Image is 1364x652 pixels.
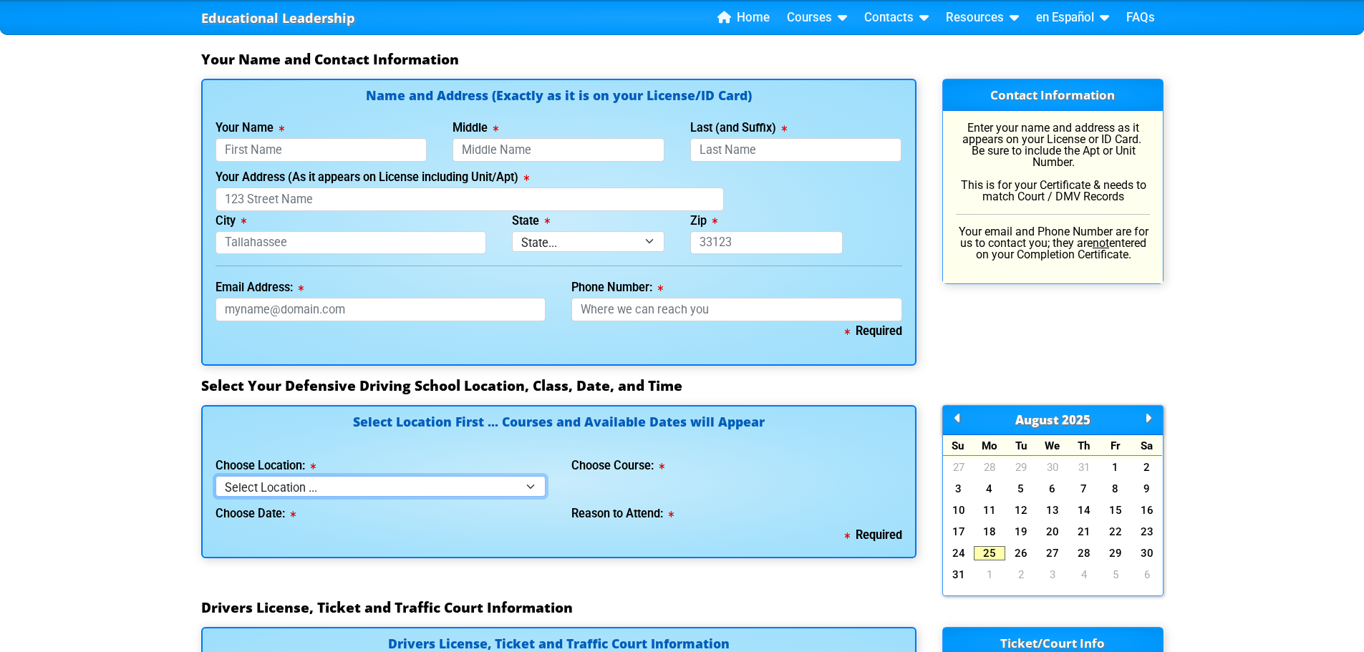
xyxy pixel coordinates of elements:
[201,377,1164,394] h3: Select Your Defensive Driving School Location, Class, Date, and Time
[956,122,1150,203] p: Enter your name and address as it appears on your License or ID Card. Be sure to include the Apt ...
[1100,460,1131,475] a: 1
[943,546,974,560] a: 24
[216,215,246,227] label: City
[1100,503,1131,517] a: 15
[1068,568,1100,582] a: 4
[1068,482,1100,496] a: 7
[216,231,487,255] input: Tallahassee
[1100,435,1131,456] div: Fr
[1005,435,1037,456] div: Tu
[216,508,296,520] label: Choose Date:
[1131,460,1163,475] a: 2
[571,282,663,293] label: Phone Number:
[943,79,1163,111] h3: Contact Information
[1131,482,1163,496] a: 9
[201,51,1164,68] h3: Your Name and Contact Information
[1131,568,1163,582] a: 6
[943,568,974,582] a: 31
[974,525,1005,539] a: 18
[974,546,1005,560] a: 25
[1005,503,1037,517] a: 12
[940,7,1025,29] a: Resources
[943,460,974,475] a: 27
[858,7,934,29] a: Contacts
[1131,503,1163,517] a: 16
[1037,460,1068,475] a: 30
[1100,568,1131,582] a: 5
[1030,7,1115,29] a: en Español
[216,416,902,445] h4: Select Location First ... Courses and Available Dates will Appear
[974,435,1005,456] div: Mo
[690,138,902,162] input: Last Name
[216,122,284,134] label: Your Name
[1037,546,1068,560] a: 27
[216,282,304,293] label: Email Address:
[1015,412,1059,428] span: August
[1100,482,1131,496] a: 8
[712,7,775,29] a: Home
[201,6,355,30] a: Educational Leadership
[1037,503,1068,517] a: 13
[1037,568,1068,582] a: 3
[512,215,550,227] label: State
[1093,236,1109,250] u: not
[571,298,902,321] input: Where we can reach you
[1068,525,1100,539] a: 21
[974,460,1005,475] a: 28
[1131,435,1163,456] div: Sa
[1005,482,1037,496] a: 5
[216,460,316,472] label: Choose Location:
[690,122,787,134] label: Last (and Suffix)
[201,599,1164,616] h3: Drivers License, Ticket and Traffic Court Information
[1062,412,1090,428] span: 2025
[571,460,664,472] label: Choose Course:
[1005,546,1037,560] a: 26
[690,215,717,227] label: Zip
[943,525,974,539] a: 17
[1131,546,1163,560] a: 30
[1131,525,1163,539] a: 23
[1037,435,1068,456] div: We
[956,226,1150,261] p: Your email and Phone Number are for us to contact you; they are entered on your Completion Certif...
[1005,525,1037,539] a: 19
[216,89,902,102] h4: Name and Address (Exactly as it is on your License/ID Card)
[1037,482,1068,496] a: 6
[1068,460,1100,475] a: 31
[1037,525,1068,539] a: 20
[943,435,974,456] div: Su
[1068,546,1100,560] a: 28
[216,172,529,183] label: Your Address (As it appears on License including Unit/Apt)
[1068,503,1100,517] a: 14
[1100,525,1131,539] a: 22
[1100,546,1131,560] a: 29
[974,503,1005,517] a: 11
[1005,460,1037,475] a: 29
[216,138,427,162] input: First Name
[781,7,853,29] a: Courses
[943,503,974,517] a: 10
[1121,7,1161,29] a: FAQs
[974,568,1005,582] a: 1
[571,508,674,520] label: Reason to Attend:
[453,122,498,134] label: Middle
[974,482,1005,496] a: 4
[690,231,843,255] input: 33123
[1005,568,1037,582] a: 2
[845,528,902,542] b: Required
[1068,435,1100,456] div: Th
[216,298,546,321] input: myname@domain.com
[845,324,902,338] b: Required
[943,482,974,496] a: 3
[216,188,724,211] input: 123 Street Name
[453,138,664,162] input: Middle Name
